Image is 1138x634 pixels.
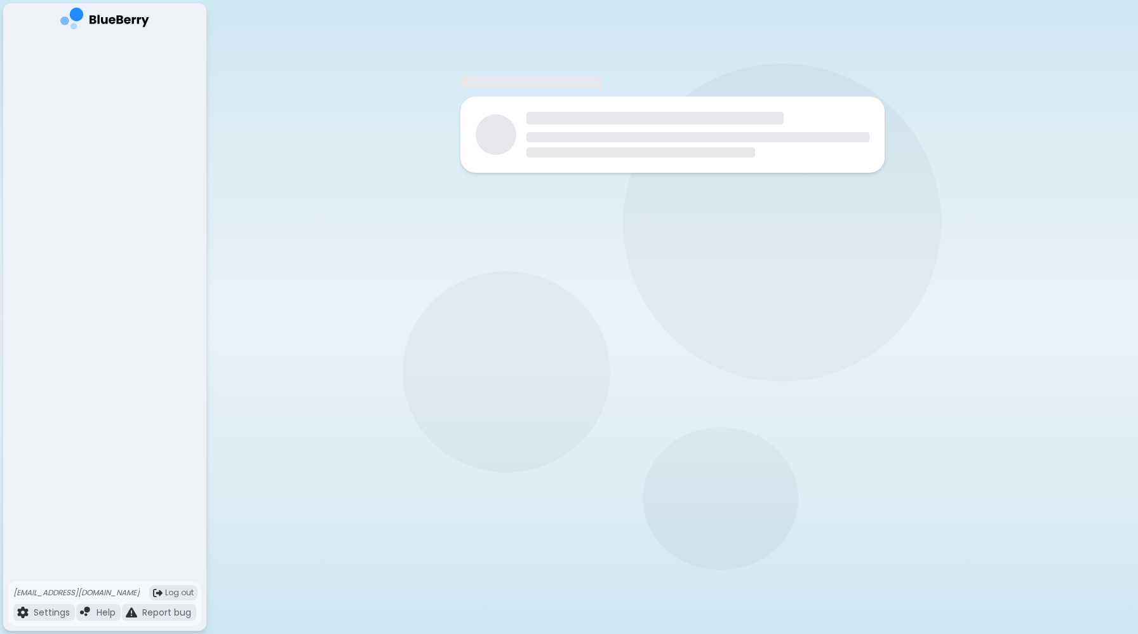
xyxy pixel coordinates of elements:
[153,588,163,598] img: logout
[80,607,91,618] img: file icon
[60,8,149,34] img: company logo
[34,607,70,618] p: Settings
[13,588,140,598] p: [EMAIL_ADDRESS][DOMAIN_NAME]
[126,607,137,618] img: file icon
[142,607,191,618] p: Report bug
[17,607,29,618] img: file icon
[165,588,194,598] span: Log out
[97,607,116,618] p: Help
